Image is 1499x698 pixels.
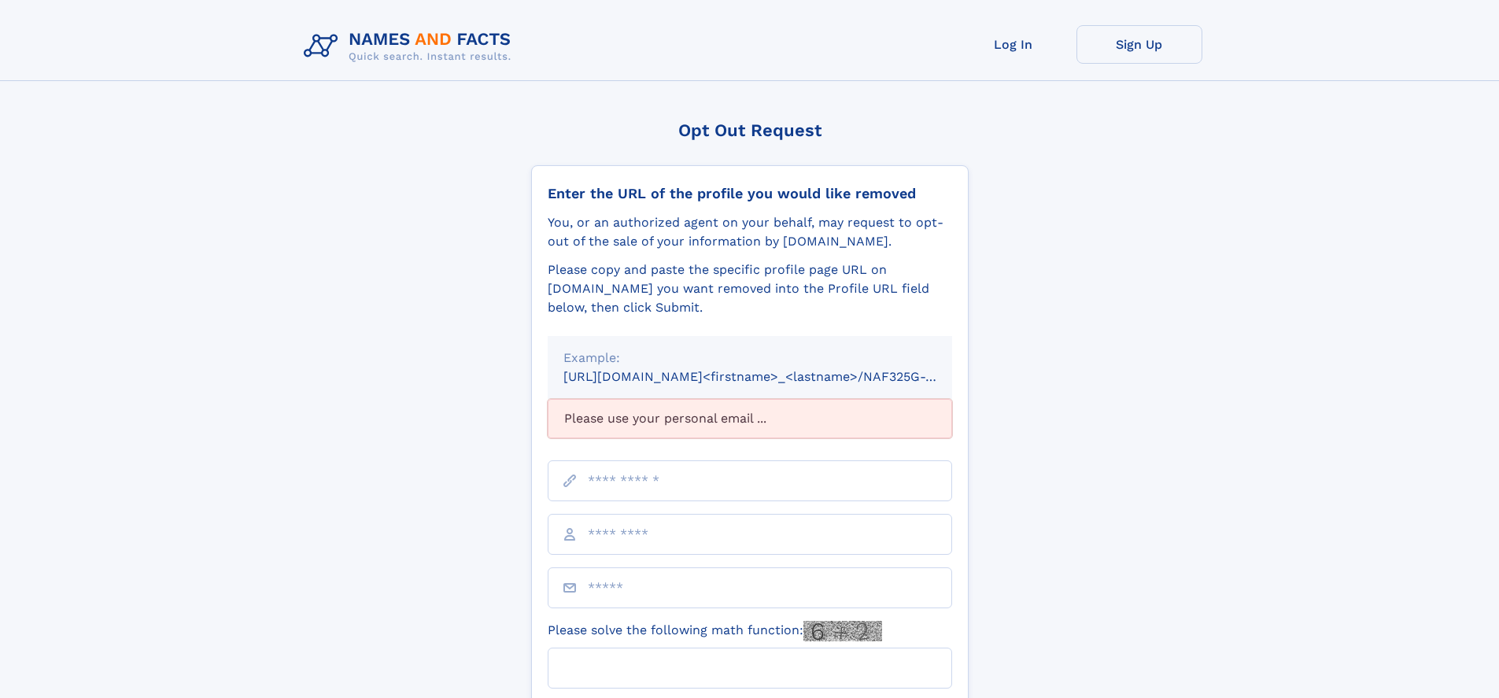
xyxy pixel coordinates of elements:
a: Sign Up [1076,25,1202,64]
label: Please solve the following math function: [548,621,882,641]
div: Opt Out Request [531,120,969,140]
div: You, or an authorized agent on your behalf, may request to opt-out of the sale of your informatio... [548,213,952,251]
img: Logo Names and Facts [297,25,524,68]
div: Please use your personal email ... [548,399,952,438]
a: Log In [951,25,1076,64]
div: Enter the URL of the profile you would like removed [548,185,952,202]
div: Please copy and paste the specific profile page URL on [DOMAIN_NAME] you want removed into the Pr... [548,260,952,317]
div: Example: [563,349,936,367]
small: [URL][DOMAIN_NAME]<firstname>_<lastname>/NAF325G-xxxxxxxx [563,369,982,384]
